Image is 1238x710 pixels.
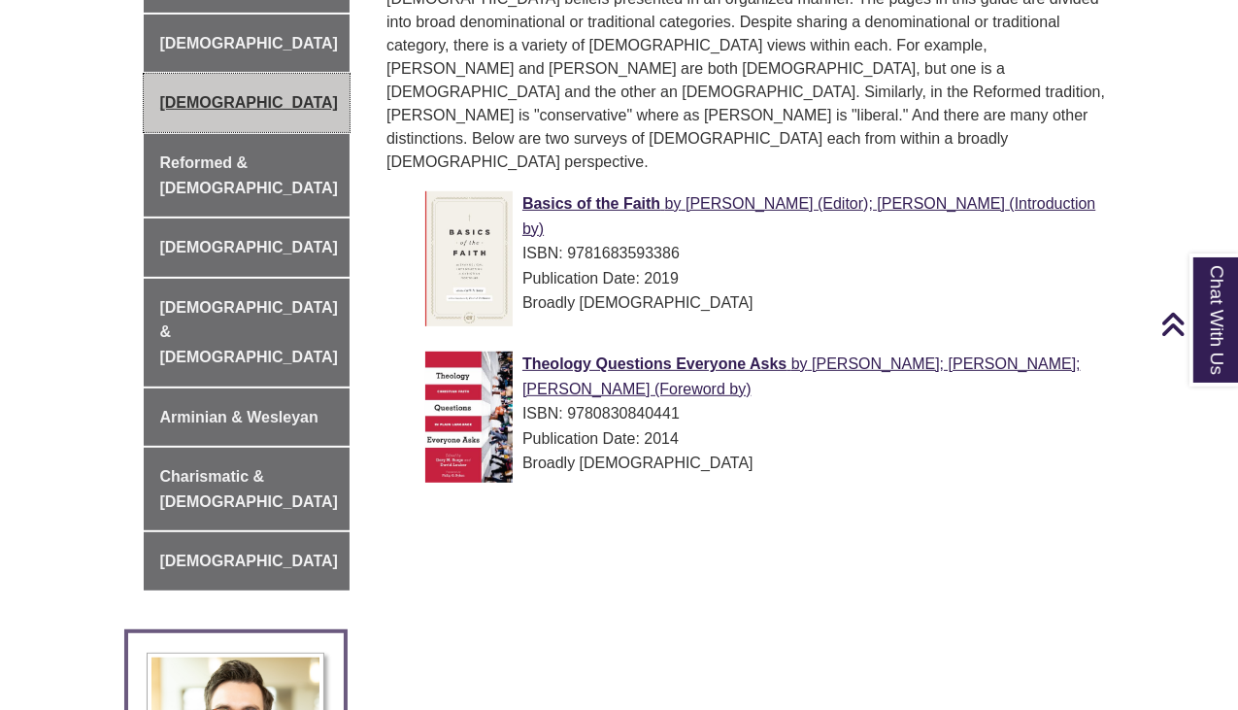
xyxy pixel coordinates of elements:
[144,134,351,217] a: Reformed & [DEMOGRAPHIC_DATA]
[1160,311,1233,337] a: Back to Top
[144,279,351,387] a: [DEMOGRAPHIC_DATA] & [DEMOGRAPHIC_DATA]
[144,389,351,447] a: Arminian & Wesleyan
[425,241,1099,266] div: ISBN: 9781683593386
[791,355,808,372] span: by
[144,74,351,132] a: [DEMOGRAPHIC_DATA]
[144,448,351,530] a: Charismatic & [DEMOGRAPHIC_DATA]
[144,219,351,277] a: [DEMOGRAPHIC_DATA]
[522,195,660,212] span: Basics of the Faith
[425,426,1099,452] div: Publication Date: 2014
[425,290,1099,316] div: Broadly [DEMOGRAPHIC_DATA]
[425,401,1099,426] div: ISBN: 9780830840441
[522,195,1095,237] span: [PERSON_NAME] (Editor); [PERSON_NAME] (Introduction by)
[425,451,1099,476] div: Broadly [DEMOGRAPHIC_DATA]
[425,266,1099,291] div: Publication Date: 2019
[522,355,1081,397] a: Theology Questions Everyone Asks by [PERSON_NAME]; [PERSON_NAME]; [PERSON_NAME] (Foreword by)
[665,195,682,212] span: by
[522,355,1081,397] span: [PERSON_NAME]; [PERSON_NAME]; [PERSON_NAME] (Foreword by)
[144,532,351,591] a: [DEMOGRAPHIC_DATA]
[522,195,1095,237] a: Basics of the Faith by [PERSON_NAME] (Editor); [PERSON_NAME] (Introduction by)
[144,15,351,73] a: [DEMOGRAPHIC_DATA]
[522,355,786,372] span: Theology Questions Everyone Asks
